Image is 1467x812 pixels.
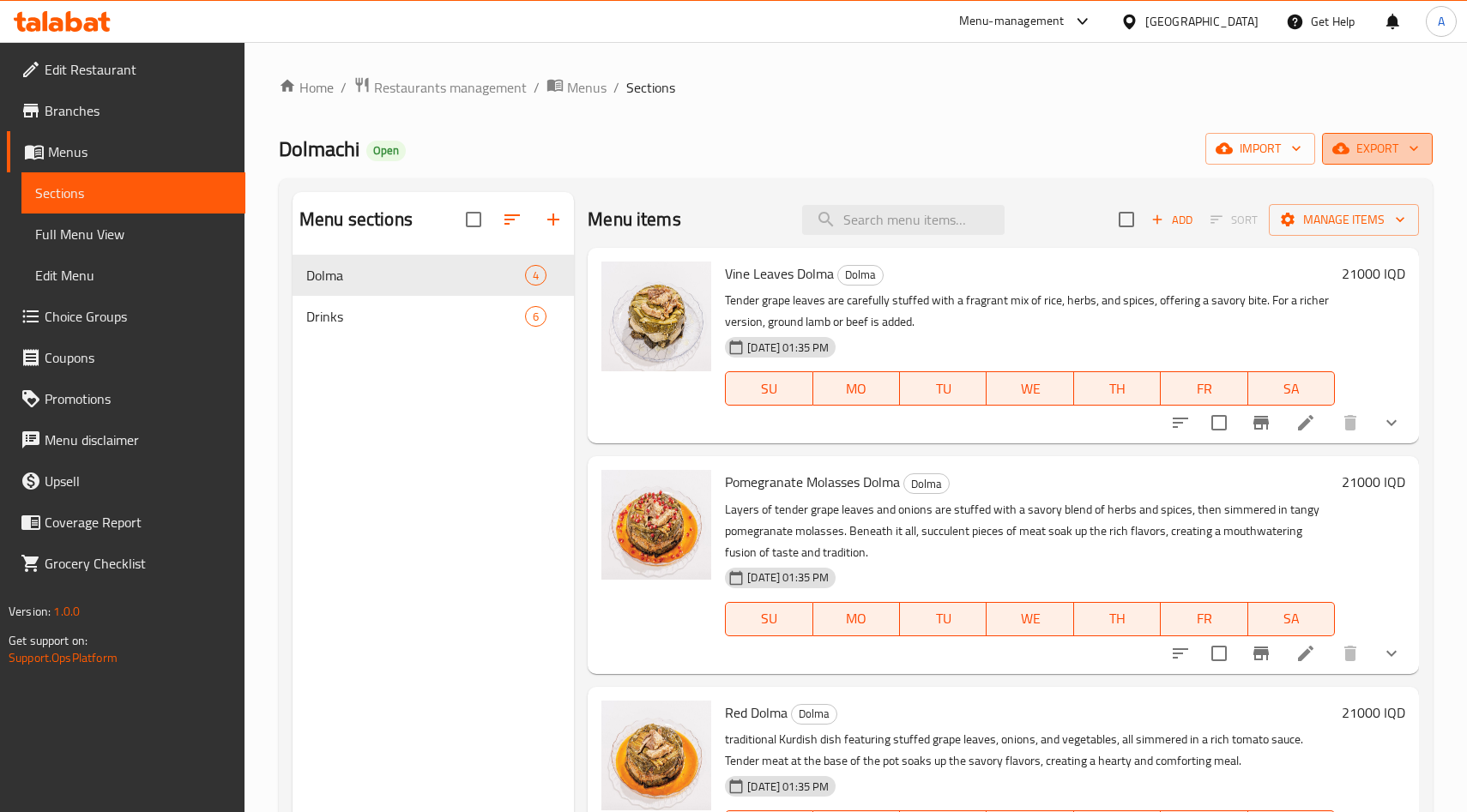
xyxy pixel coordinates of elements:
[820,606,893,631] span: MO
[45,553,232,574] span: Grocery Checklist
[35,224,232,244] span: Full Menu View
[341,77,347,98] li: /
[279,77,334,98] a: Home
[601,470,711,580] img: Pomegranate Molasses Dolma
[1342,701,1405,725] h6: 21000 IQD
[792,704,836,724] span: Dolma
[1330,402,1371,443] button: delete
[299,207,413,232] h2: Menu sections
[1342,262,1405,286] h6: 21000 IQD
[45,512,232,532] span: Coverage Report
[1201,405,1237,441] span: Select to update
[588,207,681,232] h2: Menu items
[725,261,834,286] span: Vine Leaves Dolma
[740,569,836,586] span: [DATE] 01:35 PM
[1295,643,1316,664] a: Edit menu item
[1205,133,1315,165] button: import
[526,309,546,325] span: 6
[601,262,711,371] img: Vine Leaves Dolma
[7,378,245,419] a: Promotions
[1283,209,1405,231] span: Manage items
[1241,633,1282,674] button: Branch-specific-item
[813,371,900,406] button: MO
[1199,207,1269,233] span: Select section first
[725,290,1335,333] p: Tender grape leaves are carefully stuffed with a fragrant mix of rice, herbs, and spices, offerin...
[1081,376,1154,401] span: TH
[546,76,607,99] a: Menus
[1108,201,1144,238] span: Select section
[366,141,406,161] div: Open
[1295,412,1316,433] a: Edit menu item
[45,59,232,80] span: Edit Restaurant
[1149,210,1195,230] span: Add
[1219,138,1301,159] span: import
[733,606,806,631] span: SU
[987,371,1073,406] button: WE
[993,376,1066,401] span: WE
[725,371,812,406] button: SU
[904,474,949,494] span: Dolma
[725,700,788,725] span: Red Dolma
[279,129,359,168] span: Dolmachi
[7,543,245,584] a: Grocery Checklist
[293,255,574,296] div: Dolma4
[740,340,836,356] span: [DATE] 01:35 PM
[1161,602,1247,636] button: FR
[21,214,245,255] a: Full Menu View
[353,76,527,99] a: Restaurants management
[1081,606,1154,631] span: TH
[1160,402,1201,443] button: sort-choices
[9,629,88,652] span: Get support on:
[900,371,987,406] button: TU
[993,606,1066,631] span: WE
[567,77,607,98] span: Menus
[7,502,245,543] a: Coverage Report
[1371,633,1412,674] button: show more
[7,296,245,337] a: Choice Groups
[45,471,232,491] span: Upsell
[725,499,1335,563] p: Layers of tender grape leaves and onions are stuffed with a savory blend of herbs and spices, the...
[45,306,232,327] span: Choice Groups
[1168,376,1241,401] span: FR
[306,306,525,327] span: Drinks
[45,100,232,121] span: Branches
[7,419,245,460] a: Menu disclaimer
[279,76,1433,99] nav: breadcrumb
[820,376,893,401] span: MO
[526,268,546,284] span: 4
[35,265,232,286] span: Edit Menu
[725,602,812,636] button: SU
[1381,643,1402,664] svg: Show Choices
[456,201,492,238] span: Select all sections
[48,141,232,162] span: Menus
[813,602,900,636] button: MO
[1322,133,1433,165] button: export
[366,143,406,158] span: Open
[525,265,546,286] div: items
[1371,402,1412,443] button: show more
[1381,412,1402,433] svg: Show Choices
[1248,602,1335,636] button: SA
[907,606,980,631] span: TU
[1255,376,1328,401] span: SA
[900,602,987,636] button: TU
[601,701,711,810] img: Red Dolma
[9,647,118,669] a: Support.OpsPlatform
[533,199,574,240] button: Add section
[306,265,525,286] span: Dolma
[959,11,1065,32] div: Menu-management
[21,172,245,214] a: Sections
[7,49,245,90] a: Edit Restaurant
[45,430,232,450] span: Menu disclaimer
[725,729,1335,772] p: traditional Kurdish dish featuring stuffed grape leaves, onions, and vegetables, all simmered in ...
[1201,635,1237,671] span: Select to update
[1144,207,1199,233] button: Add
[1269,204,1419,236] button: Manage items
[1330,633,1371,674] button: delete
[293,296,574,337] div: Drinks6
[626,77,675,98] span: Sections
[21,255,245,296] a: Edit Menu
[838,265,883,285] span: Dolma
